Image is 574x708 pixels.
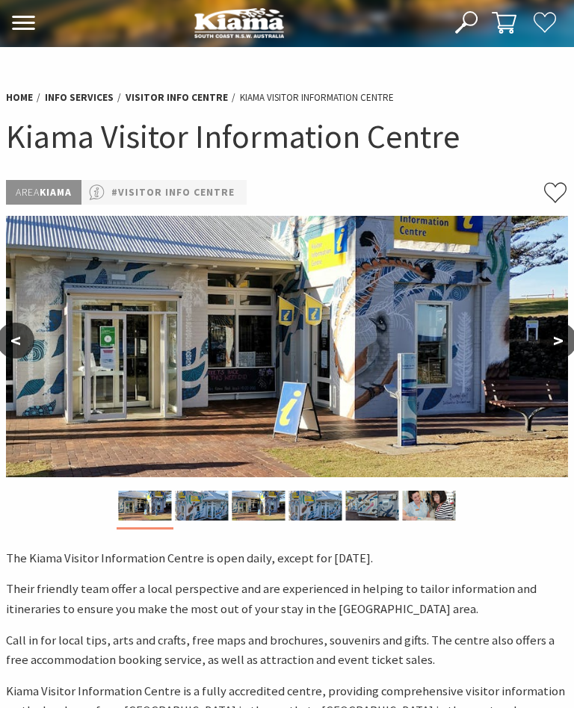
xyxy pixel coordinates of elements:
a: Visitor Info Centre [126,91,228,105]
li: Kiama Visitor Information Centre [240,90,394,106]
p: The Kiama Visitor Information Centre is open daily, except for [DATE]. [6,549,568,569]
img: Kiama Visitor Information Centre [6,216,568,477]
img: Kiama Visitor Information Centre [119,491,172,521]
img: Kiama Visitor Information Centre [232,491,286,521]
a: #Visitor Info Centre [111,184,235,201]
p: Call in for local tips, arts and crafts, free maps and brochures, souvenirs and gifts. The centre... [6,631,568,671]
h1: Kiama Visitor Information Centre [6,115,568,158]
a: Info Services [45,91,114,105]
img: Kiama Visitor Information Centre [403,491,456,521]
span: Area [16,185,40,199]
p: Their friendly team offer a local perspective and are experienced in helping to tailor informatio... [6,580,568,619]
img: Kiama Logo [194,7,284,38]
img: Kiama Visitor Information Centre [346,491,399,521]
img: Kiama Visitor Information Centre [176,491,229,521]
p: Kiama [6,180,81,205]
a: Home [6,91,33,105]
img: Kiama Visitor Information Centre [289,491,342,521]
